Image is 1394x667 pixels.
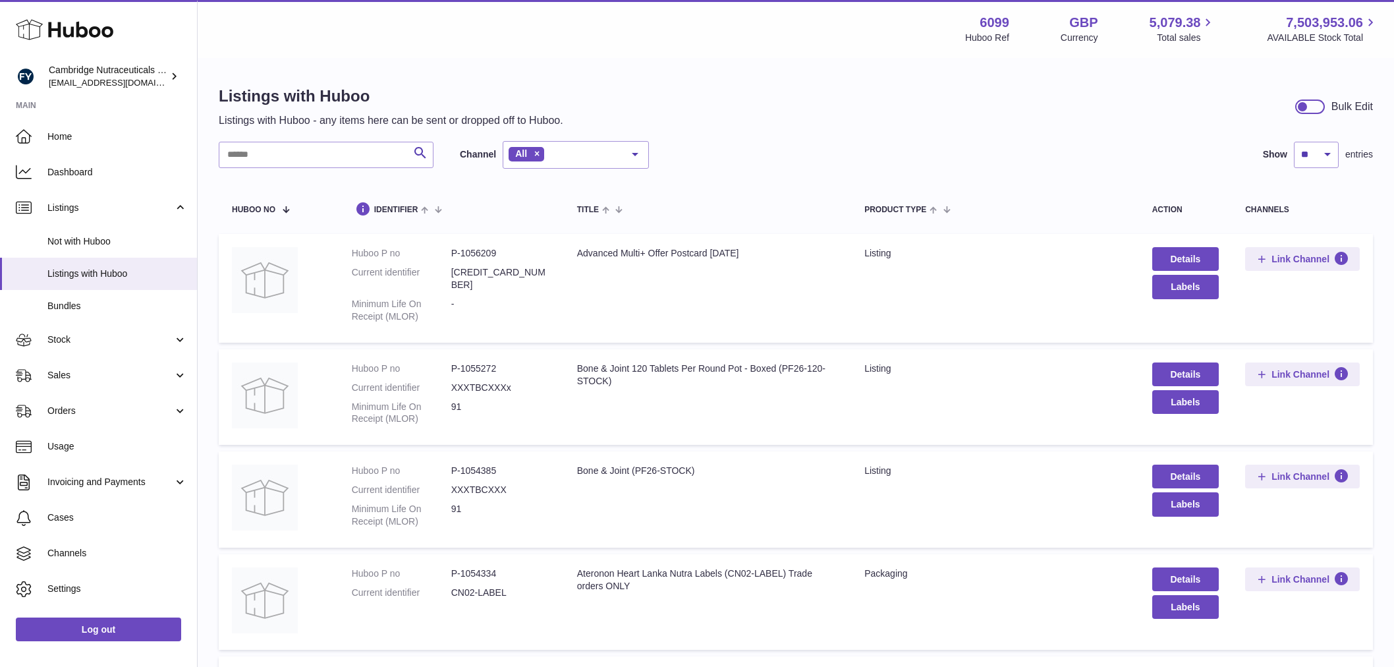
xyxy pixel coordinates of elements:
div: Huboo Ref [965,32,1009,44]
span: Orders [47,405,173,417]
dd: P-1054334 [451,567,551,580]
img: Advanced Multi+ Offer Postcard September 2025 [232,247,298,313]
div: Bone & Joint 120 Tablets Per Round Pot - Boxed (PF26-120-STOCK) [577,362,838,388]
p: Listings with Huboo - any items here can be sent or dropped off to Huboo. [219,113,563,128]
span: Not with Huboo [47,235,187,248]
div: Currency [1061,32,1098,44]
span: Cases [47,511,187,524]
dd: [CREDIT_CARD_NUMBER] [451,266,551,291]
img: Ateronon Heart Lanka Nutra Labels (CN02-LABEL) Trade orders ONLY [232,567,298,633]
dt: Huboo P no [352,465,451,477]
span: [EMAIL_ADDRESS][DOMAIN_NAME] [49,77,194,88]
h1: Listings with Huboo [219,86,563,107]
span: Dashboard [47,166,187,179]
a: 5,079.38 Total sales [1150,14,1216,44]
div: listing [864,362,1125,375]
dt: Current identifier [352,587,451,599]
div: Bulk Edit [1331,100,1373,114]
img: Bone & Joint (PF26-STOCK) [232,465,298,531]
span: Link Channel [1271,253,1329,265]
dd: XXXTBCXXX [451,484,551,496]
strong: 6099 [980,14,1009,32]
dt: Huboo P no [352,247,451,260]
span: entries [1345,148,1373,161]
dd: - [451,298,551,323]
span: Huboo no [232,206,275,214]
span: Product Type [864,206,926,214]
button: Labels [1152,595,1219,619]
dd: P-1055272 [451,362,551,375]
div: Advanced Multi+ Offer Postcard [DATE] [577,247,838,260]
div: packaging [864,567,1125,580]
dt: Current identifier [352,484,451,496]
dd: P-1054385 [451,465,551,477]
dt: Current identifier [352,382,451,394]
dd: 91 [451,401,551,426]
a: 7,503,953.06 AVAILABLE Stock Total [1267,14,1378,44]
dt: Minimum Life On Receipt (MLOR) [352,401,451,426]
span: Link Channel [1271,471,1329,482]
button: Labels [1152,390,1219,414]
label: Show [1263,148,1287,161]
dd: CN02-LABEL [451,587,551,599]
div: Bone & Joint (PF26-STOCK) [577,465,838,477]
a: Details [1152,567,1219,591]
span: All [515,148,527,159]
dd: 91 [451,503,551,528]
button: Labels [1152,492,1219,516]
dt: Minimum Life On Receipt (MLOR) [352,298,451,323]
strong: GBP [1069,14,1098,32]
span: Sales [47,369,173,382]
span: Link Channel [1271,368,1329,380]
a: Details [1152,247,1219,271]
span: Total sales [1157,32,1215,44]
div: action [1152,206,1219,214]
span: identifier [374,206,418,214]
span: AVAILABLE Stock Total [1267,32,1378,44]
button: Link Channel [1245,247,1360,271]
button: Link Channel [1245,567,1360,591]
span: 7,503,953.06 [1286,14,1363,32]
div: Cambridge Nutraceuticals Ltd [49,64,167,89]
button: Link Channel [1245,465,1360,488]
a: Details [1152,465,1219,488]
dd: XXXTBCXXXx [451,382,551,394]
span: Listings with Huboo [47,268,187,280]
span: Listings [47,202,173,214]
a: Log out [16,618,181,641]
span: Home [47,130,187,143]
span: Settings [47,583,187,595]
dt: Huboo P no [352,567,451,580]
span: Usage [47,440,187,453]
span: Bundles [47,300,187,312]
div: channels [1245,206,1360,214]
div: Ateronon Heart Lanka Nutra Labels (CN02-LABEL) Trade orders ONLY [577,567,838,593]
div: listing [864,247,1125,260]
img: internalAdmin-6099@internal.huboo.com [16,67,36,86]
label: Channel [460,148,496,161]
a: Details [1152,362,1219,386]
img: Bone & Joint 120 Tablets Per Round Pot - Boxed (PF26-120-STOCK) [232,362,298,428]
span: 5,079.38 [1150,14,1201,32]
dd: P-1056209 [451,247,551,260]
span: Link Channel [1271,573,1329,585]
dt: Current identifier [352,266,451,291]
dt: Huboo P no [352,362,451,375]
span: Invoicing and Payments [47,476,173,488]
dt: Minimum Life On Receipt (MLOR) [352,503,451,528]
div: listing [864,465,1125,477]
span: title [577,206,599,214]
span: Stock [47,333,173,346]
span: Channels [47,547,187,560]
button: Link Channel [1245,362,1360,386]
button: Labels [1152,275,1219,299]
